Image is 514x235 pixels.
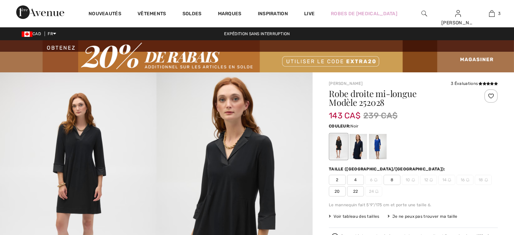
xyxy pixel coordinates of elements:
[455,9,461,18] img: Mes infos
[457,175,473,185] span: 16
[347,175,364,185] span: 4
[475,175,492,185] span: 18
[365,186,382,196] span: 24
[421,9,427,18] img: recherche
[329,104,361,120] span: 143 CA$
[349,134,367,159] div: Bleu Nuit
[498,10,500,17] span: 3
[329,202,498,208] div: Le mannequin fait 5'9"/175 cm et porte une taille 6.
[365,175,382,185] span: 6
[350,124,359,128] span: Noir
[384,175,400,185] span: 8
[22,31,32,37] img: Canadian Dollar
[329,213,380,219] span: Voir tableau des tailles
[329,89,470,107] h1: Robe droite mi-longue Modèle 252028
[331,10,397,17] a: Robes de [MEDICAL_DATA]
[330,134,347,159] div: Noir
[420,175,437,185] span: 12
[138,11,166,18] a: Vêtements
[455,10,461,17] a: Se connecter
[466,178,469,182] img: ring-m.svg
[375,190,378,193] img: ring-m.svg
[374,178,377,182] img: ring-m.svg
[412,178,415,182] img: ring-m.svg
[304,10,315,17] a: Live
[258,11,288,18] span: Inspiration
[441,19,474,26] div: [PERSON_NAME]
[89,11,121,18] a: Nouveautés
[369,134,387,159] div: Saphir Royal 163
[388,213,458,219] div: Je ne peux pas trouver ma taille
[448,178,451,182] img: ring-m.svg
[329,186,346,196] span: 20
[329,175,346,185] span: 2
[329,124,350,128] span: Couleur:
[402,175,419,185] span: 10
[438,175,455,185] span: 14
[182,11,202,18] a: Soldes
[451,80,498,87] div: 3 Évaluations
[430,178,433,182] img: ring-m.svg
[48,31,56,36] span: FR
[329,81,363,86] a: [PERSON_NAME]
[347,186,364,196] span: 22
[16,5,64,19] img: 1ère Avenue
[218,11,242,18] a: Marques
[363,110,397,122] span: 239 CA$
[475,9,508,18] a: 3
[489,9,495,18] img: Mon panier
[329,166,447,172] div: Taille ([GEOGRAPHIC_DATA]/[GEOGRAPHIC_DATA]):
[22,31,44,36] span: CAD
[485,178,488,182] img: ring-m.svg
